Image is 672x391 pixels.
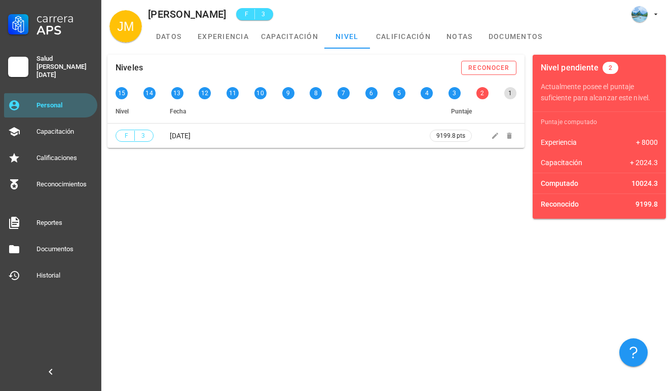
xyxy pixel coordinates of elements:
div: Nivel pendiente [541,55,599,81]
span: + 8000 [636,137,658,147]
span: Nivel [116,108,129,115]
div: 14 [143,87,156,99]
div: 5 [393,87,405,99]
p: Actualmente posee el puntaje suficiente para alcanzar este nivel. [541,81,658,103]
div: 8 [310,87,322,99]
span: Puntaje [451,108,472,115]
div: Historial [36,271,93,280]
a: Personal [4,93,97,118]
span: 9199.8 [636,199,658,209]
a: capacitación [255,24,324,49]
a: nivel [324,24,370,49]
span: 10024.3 [631,178,658,188]
div: 11 [227,87,239,99]
a: datos [146,24,192,49]
span: + 2024.3 [630,158,658,168]
div: avatar [631,6,648,22]
div: 2 [476,87,489,99]
a: Calificaciones [4,146,97,170]
div: Puntaje computado [537,112,666,132]
div: Personal [36,101,93,109]
span: [DATE] [170,132,191,140]
span: 9199.8 pts [436,131,465,141]
a: Reconocimientos [4,172,97,197]
span: F [242,9,250,19]
span: F [122,131,130,141]
span: Reconocido [541,199,579,209]
span: 2 [609,62,612,74]
div: Carrera [36,12,93,24]
span: Capacitación [541,158,582,168]
div: 7 [338,87,350,99]
a: Reportes [4,211,97,235]
div: 6 [365,87,378,99]
th: Nivel [107,99,162,124]
div: Documentos [36,245,93,253]
div: 10 [254,87,267,99]
span: Experiencia [541,137,577,147]
button: reconocer [461,61,516,75]
span: 3 [139,131,147,141]
span: 3 [259,9,267,19]
div: APS [36,24,93,36]
a: calificación [370,24,437,49]
div: reconocer [468,64,509,71]
div: 9 [282,87,294,99]
div: avatar [109,10,142,43]
div: 15 [116,87,128,99]
div: 1 [504,87,516,99]
div: Salud [PERSON_NAME][DATE] [36,55,93,79]
div: Capacitación [36,128,93,136]
span: Fecha [170,108,186,115]
a: documentos [482,24,549,49]
a: experiencia [192,24,255,49]
div: Niveles [116,55,143,81]
a: Historial [4,263,97,288]
div: 12 [199,87,211,99]
div: Reportes [36,219,93,227]
div: Calificaciones [36,154,93,162]
a: Capacitación [4,120,97,144]
a: Documentos [4,237,97,261]
div: 13 [171,87,183,99]
div: 4 [421,87,433,99]
div: Reconocimientos [36,180,93,188]
th: Puntaje [422,99,480,124]
a: notas [437,24,482,49]
th: Fecha [162,99,422,124]
span: JM [117,10,134,43]
div: 3 [449,87,461,99]
div: [PERSON_NAME] [148,9,226,20]
span: Computado [541,178,578,188]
